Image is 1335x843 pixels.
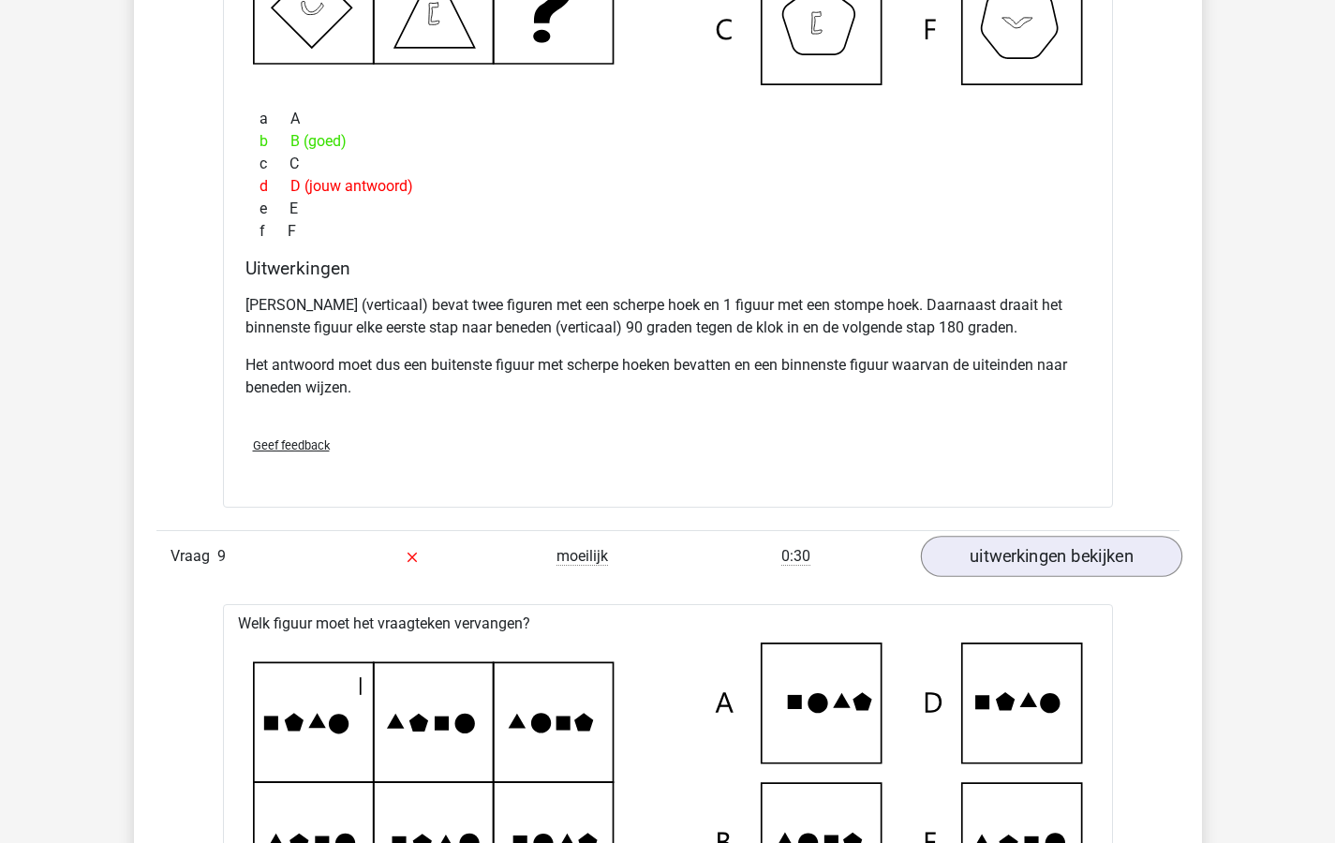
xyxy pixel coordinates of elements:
[217,547,226,565] span: 9
[556,547,608,566] span: moeilijk
[245,220,1090,243] div: F
[245,130,1090,153] div: B (goed)
[260,153,289,175] span: c
[245,258,1090,279] h4: Uitwerkingen
[260,108,290,130] span: a
[920,536,1181,577] a: uitwerkingen bekijken
[245,198,1090,220] div: E
[781,547,810,566] span: 0:30
[245,175,1090,198] div: D (jouw antwoord)
[260,175,290,198] span: d
[245,294,1090,339] p: [PERSON_NAME] (verticaal) bevat twee figuren met een scherpe hoek en 1 figuur met een stompe hoek...
[260,130,290,153] span: b
[253,438,330,452] span: Geef feedback
[260,198,289,220] span: e
[245,108,1090,130] div: A
[245,153,1090,175] div: C
[260,220,288,243] span: f
[171,545,217,568] span: Vraag
[245,354,1090,399] p: Het antwoord moet dus een buitenste figuur met scherpe hoeken bevatten en een binnenste figuur wa...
